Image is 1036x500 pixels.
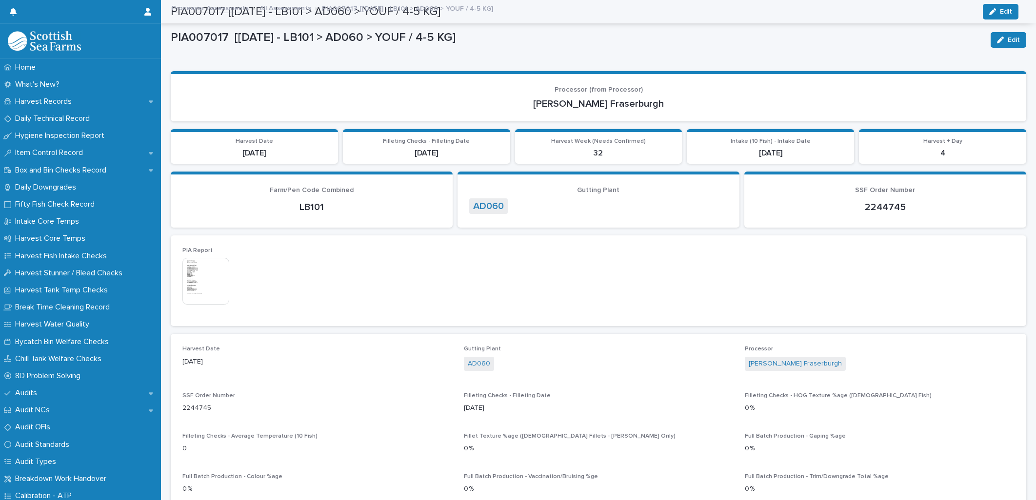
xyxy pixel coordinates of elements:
p: LB101 [182,201,441,213]
p: Break Time Cleaning Record [11,303,118,312]
p: Harvest Records [11,97,80,106]
p: 0 % [464,484,734,494]
p: 32 [521,149,677,158]
a: Processor Assessments [172,2,249,13]
span: Intake (10 Fish) - Intake Date [731,138,811,144]
span: Harvest Date [236,138,273,144]
p: 0 % [464,443,734,454]
p: [DATE] [464,403,734,413]
p: [DATE] [182,357,452,367]
p: [DATE] [349,149,504,158]
span: SSF Order Number [182,393,235,399]
span: Gutting Plant [577,187,619,193]
span: Processor [745,346,773,352]
span: Edit [1008,37,1020,43]
span: Gutting Plant [464,346,501,352]
p: Daily Technical Record [11,114,98,123]
p: [PERSON_NAME] Fraserburgh [182,98,1015,110]
p: Bycatch Bin Welfare Checks [11,337,117,346]
span: Harvest + Day [923,138,962,144]
p: Harvest Fish Intake Checks [11,251,115,261]
span: PIA Report [182,248,213,253]
span: Farm/Pen Code Combined [270,187,354,193]
span: SSF Order Number [855,187,915,193]
p: Harvest Core Temps [11,234,93,243]
p: Audit NCs [11,405,58,415]
span: Harvest Date [182,346,220,352]
p: 2244745 [756,201,1015,213]
p: Fifty Fish Check Record [11,200,102,209]
span: Fillet Texture %age ([DEMOGRAPHIC_DATA] Fillets - [PERSON_NAME] Only) [464,433,676,439]
p: [DATE] [693,149,848,158]
p: 0 % [745,403,1015,413]
span: Processor (from Processor) [555,86,643,93]
p: Harvest Water Quality [11,320,97,329]
span: Full Batch Production - Gaping %age [745,433,846,439]
p: 0 % [745,443,1015,454]
span: Harvest Week (Needs Confirmed) [551,138,646,144]
p: Hygiene Inspection Report [11,131,112,140]
p: [DATE] [177,149,332,158]
p: Box and Bin Checks Record [11,166,114,175]
span: Full Batch Production - Colour %age [182,474,282,480]
a: All Assessments [259,2,311,13]
a: [PERSON_NAME] Fraserburgh [749,359,842,369]
p: 4 [865,149,1020,158]
p: Audits [11,388,45,398]
p: Breakdown Work Handover [11,474,114,483]
a: AD060 [468,359,490,369]
p: 0 [182,443,452,454]
span: Filleting Checks - Filleting Date [383,138,470,144]
span: Filleting Checks - Average Temperature (10 Fish) [182,433,318,439]
p: Daily Downgrades [11,183,84,192]
button: Edit [991,32,1026,48]
span: Filleting Checks - Filleting Date [464,393,551,399]
a: AD060 [473,200,504,212]
p: 2244745 [182,403,452,413]
p: 0 % [745,484,1015,494]
p: Home [11,63,43,72]
p: Harvest Stunner / Bleed Checks [11,269,130,278]
p: Audit OFIs [11,423,58,432]
p: 0 % [182,484,452,494]
p: Harvest Tank Temp Checks [11,286,116,295]
p: 8D Problem Solving [11,371,88,381]
span: Filleting Checks - HOG Texture %age ([DEMOGRAPHIC_DATA] Fish) [745,393,932,399]
span: Full Batch Production - Vaccination/Bruising %ge [464,474,598,480]
p: Audit Standards [11,440,77,449]
p: Item Control Record [11,148,91,157]
span: Full Batch Production - Trim/Downgrade Total %age [745,474,889,480]
p: Chill Tank Welfare Checks [11,354,109,364]
p: Audit Types [11,457,64,466]
p: PIA007017 [[DATE] - LB101 > AD060 > YOUF / 4-5 KG] [171,31,983,45]
p: What's New? [11,80,67,89]
img: mMrefqRFQpe26GRNOUkG [8,31,81,51]
p: PIA007017 [[DATE] - LB101 > AD060 > YOUF / 4-5 KG] [322,2,493,13]
p: Intake Core Temps [11,217,87,226]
